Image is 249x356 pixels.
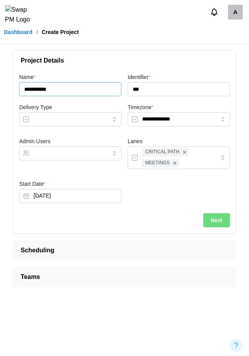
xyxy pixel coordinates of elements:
[5,5,37,25] img: Swap PM Logo
[208,5,221,19] button: Notifications
[19,137,50,146] label: Admin Users
[19,189,121,203] button: Oct 15, 2025
[203,213,230,227] button: Next
[145,159,170,167] span: MEETINGS
[13,267,236,287] button: Teams
[128,103,153,112] label: Timezone
[228,5,243,20] a: admin3
[19,180,46,189] label: Start Date
[211,214,222,227] span: Next
[21,241,222,260] span: Scheduling
[21,267,222,287] span: Teams
[128,73,151,82] label: Identifier
[228,5,243,20] div: A
[128,137,142,146] label: Lanes
[19,103,52,112] label: Delivery Type
[42,29,79,35] div: Create Project
[145,148,180,156] span: CRITICAL PATH
[13,70,236,233] div: Project Details
[4,29,32,35] a: Dashboard
[13,51,236,70] button: Project Details
[13,241,236,260] button: Scheduling
[21,51,222,70] span: Project Details
[19,73,36,82] label: Name
[36,29,38,35] div: /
